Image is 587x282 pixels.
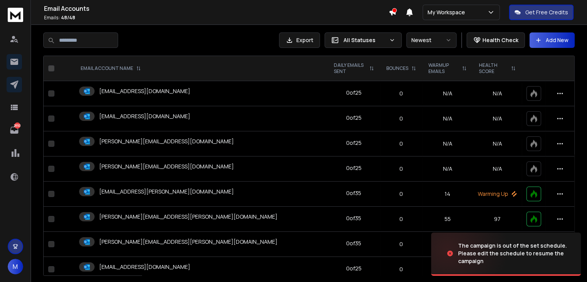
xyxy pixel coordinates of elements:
span: 48 / 48 [61,14,75,21]
div: 0 of 35 [346,214,361,222]
button: M [8,259,23,274]
p: HEALTH SCORE [479,62,508,75]
p: [EMAIL_ADDRESS][DOMAIN_NAME] [99,112,190,120]
div: EMAIL ACCOUNT NAME [81,65,141,71]
td: N/A [422,131,473,156]
p: [PERSON_NAME][EMAIL_ADDRESS][DOMAIN_NAME] [99,163,234,170]
td: N/A [422,156,473,182]
button: Health Check [467,32,525,48]
p: My Workspace [428,8,468,16]
td: N/A [422,81,473,106]
p: 0 [385,140,418,148]
div: 0 of 25 [346,139,362,147]
p: WARMUP EMAILS [428,62,459,75]
button: Newest [406,32,457,48]
div: 0 of 35 [346,240,361,247]
p: Emails : [44,15,389,21]
p: Get Free Credits [525,8,568,16]
div: 0 of 25 [346,89,362,97]
img: image [431,233,508,274]
p: N/A [477,90,517,97]
a: 2850 [7,122,22,138]
div: 0 of 35 [346,189,361,197]
td: N/A [422,106,473,131]
p: N/A [477,140,517,148]
td: 55 [422,207,473,232]
button: Add New [529,32,575,48]
img: logo [8,8,23,22]
h1: Email Accounts [44,4,389,13]
div: 0 of 25 [346,114,362,122]
p: [PERSON_NAME][EMAIL_ADDRESS][DOMAIN_NAME] [99,138,234,145]
p: 0 [385,215,418,223]
div: The campaign is out of the set schedule. Please edit the schedule to resume the campaign [458,242,572,265]
td: 14 [422,182,473,207]
td: N/A [422,257,473,282]
p: [EMAIL_ADDRESS][DOMAIN_NAME] [99,87,190,95]
p: DAILY EMAILS SENT [334,62,366,75]
p: 0 [385,115,418,122]
p: [EMAIL_ADDRESS][DOMAIN_NAME] [99,263,190,271]
p: 0 [385,90,418,97]
p: 0 [385,240,418,248]
p: 0 [385,265,418,273]
button: Export [279,32,320,48]
p: [PERSON_NAME][EMAIL_ADDRESS][PERSON_NAME][DOMAIN_NAME] [99,238,277,246]
div: 0 of 25 [346,164,362,172]
td: 97 [473,207,522,232]
p: Health Check [482,36,518,44]
p: [EMAIL_ADDRESS][PERSON_NAME][DOMAIN_NAME] [99,188,234,195]
p: All Statuses [343,36,386,44]
p: Warming Up [477,190,517,198]
td: 15 [422,232,473,257]
div: 0 of 25 [346,265,362,272]
button: Get Free Credits [509,5,573,20]
p: N/A [477,115,517,122]
p: 0 [385,165,418,173]
p: 2850 [14,122,20,129]
p: BOUNCES [386,65,408,71]
p: [PERSON_NAME][EMAIL_ADDRESS][PERSON_NAME][DOMAIN_NAME] [99,213,277,221]
p: 0 [385,190,418,198]
p: N/A [477,165,517,173]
